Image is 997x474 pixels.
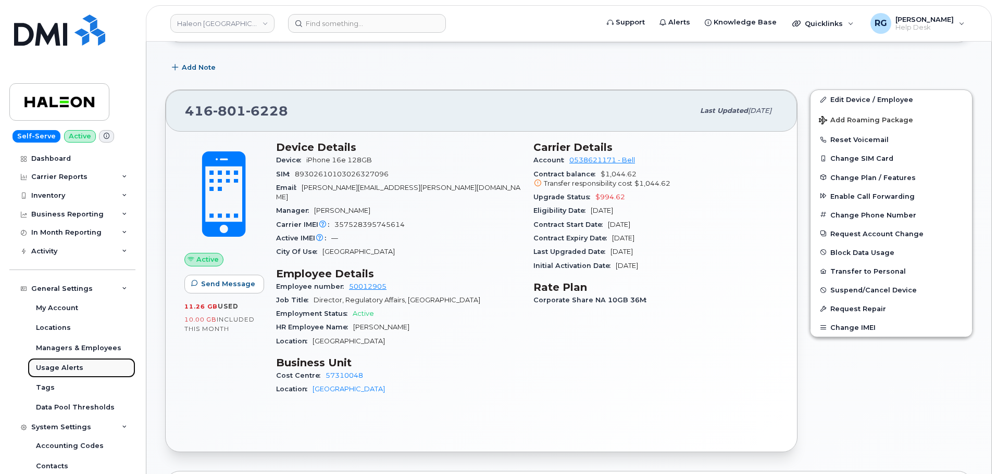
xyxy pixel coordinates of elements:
[811,109,972,130] button: Add Roaming Package
[895,15,954,23] span: [PERSON_NAME]
[811,243,972,262] button: Block Data Usage
[165,58,225,77] button: Add Note
[276,141,521,153] h3: Device Details
[276,207,314,214] span: Manager
[314,296,480,304] span: Director, Regulatory Affairs, [GEOGRAPHIC_DATA]
[276,234,331,242] span: Active IMEI
[331,234,338,242] span: —
[533,170,601,178] span: Contract balance
[246,103,288,119] span: 6228
[533,193,595,201] span: Upgrade Status
[276,296,314,304] span: Job Title
[811,224,972,243] button: Request Account Change
[533,281,778,293] h3: Rate Plan
[276,337,313,345] span: Location
[875,17,887,30] span: RG
[616,17,645,28] span: Support
[634,180,670,187] span: $1,044.62
[218,302,239,310] span: used
[276,310,353,317] span: Employment Status
[811,149,972,168] button: Change SIM Card
[811,318,972,337] button: Change IMEI
[334,221,405,228] span: 357528395745614
[785,13,861,34] div: Quicklinks
[184,315,255,332] span: included this month
[830,173,916,181] span: Change Plan / Features
[612,234,634,242] span: [DATE]
[819,116,913,126] span: Add Roaming Package
[349,283,387,290] a: 50012905
[276,248,322,255] span: City Of Use
[811,90,972,109] a: Edit Device / Employee
[276,184,520,201] span: [PERSON_NAME][EMAIL_ADDRESS][PERSON_NAME][DOMAIN_NAME]
[697,12,784,33] a: Knowledge Base
[830,286,917,294] span: Suspend/Cancel Device
[811,187,972,206] button: Enable Call Forwarding
[805,19,843,28] span: Quicklinks
[170,14,275,33] a: Haleon Canada ULC
[288,14,446,33] input: Find something...
[276,371,326,379] span: Cost Centre
[533,248,610,255] span: Last Upgraded Date
[322,248,395,255] span: [GEOGRAPHIC_DATA]
[616,262,638,270] span: [DATE]
[184,316,217,323] span: 10.00 GB
[185,103,288,119] span: 416
[533,234,612,242] span: Contract Expiry Date
[276,184,302,191] span: Email
[276,156,306,164] span: Device
[184,303,218,310] span: 11.26 GB
[184,275,264,293] button: Send Message
[591,207,613,214] span: [DATE]
[748,107,771,114] span: [DATE]
[895,23,954,32] span: Help Desk
[533,262,616,270] span: Initial Activation Date
[313,337,385,345] span: [GEOGRAPHIC_DATA]
[313,385,385,393] a: [GEOGRAPHIC_DATA]
[533,170,778,189] span: $1,044.62
[652,12,697,33] a: Alerts
[276,283,349,290] span: Employee number
[306,156,372,164] span: iPhone 16e 128GB
[213,103,246,119] span: 801
[811,130,972,149] button: Reset Voicemail
[608,221,630,228] span: [DATE]
[830,192,915,200] span: Enable Call Forwarding
[668,17,690,28] span: Alerts
[201,279,255,289] span: Send Message
[863,13,972,34] div: Robert Graham
[276,356,521,369] h3: Business Unit
[196,254,219,264] span: Active
[544,180,632,187] span: Transfer responsibility cost
[276,323,353,331] span: HR Employee Name
[700,107,748,114] span: Last updated
[595,193,625,201] span: $994.62
[811,299,972,318] button: Request Repair
[533,207,591,214] span: Eligibility Date
[533,296,652,304] span: Corporate Share NA 10GB 36M
[533,141,778,153] h3: Carrier Details
[276,221,334,228] span: Carrier IMEI
[811,280,972,299] button: Suspend/Cancel Device
[295,170,389,178] span: 89302610103026327096
[353,323,409,331] span: [PERSON_NAME]
[314,207,370,214] span: [PERSON_NAME]
[353,310,374,317] span: Active
[569,156,635,164] a: 0538621171 - Bell
[533,156,569,164] span: Account
[533,221,608,228] span: Contract Start Date
[811,168,972,187] button: Change Plan / Features
[600,12,652,33] a: Support
[326,371,363,379] a: 57310048
[182,62,216,72] span: Add Note
[811,206,972,224] button: Change Phone Number
[811,262,972,280] button: Transfer to Personal
[276,385,313,393] span: Location
[276,267,521,280] h3: Employee Details
[276,170,295,178] span: SIM
[610,248,633,255] span: [DATE]
[714,17,777,28] span: Knowledge Base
